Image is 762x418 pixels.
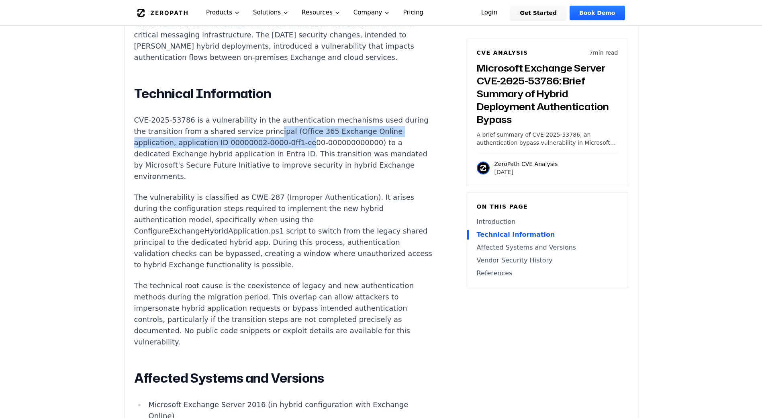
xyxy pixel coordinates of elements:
a: Technical Information [477,230,618,240]
img: ZeroPath CVE Analysis [477,162,490,174]
p: ZeroPath CVE Analysis [494,160,558,168]
h6: CVE Analysis [477,49,528,57]
a: Login [472,6,507,20]
a: Affected Systems and Versions [477,243,618,252]
a: Get Started [510,6,566,20]
a: Introduction [477,217,618,227]
h2: Affected Systems and Versions [134,370,433,386]
h3: Microsoft Exchange Server CVE-2025-53786: Brief Summary of Hybrid Deployment Authentication Bypass [477,61,618,126]
h6: On this page [477,203,618,211]
p: [DATE] [494,168,558,176]
p: The vulnerability is classified as CWE-287 (Improper Authentication). It arises during the config... [134,192,433,270]
h2: Technical Information [134,86,433,102]
p: Organizations running Microsoft Exchange Server in hybrid mode with Exchange Online face a new au... [134,7,433,63]
a: Book Demo [570,6,625,20]
p: A brief summary of CVE-2025-53786, an authentication bypass vulnerability in Microsoft Exchange S... [477,131,618,147]
p: CVE-2025-53786 is a vulnerability in the authentication mechanisms used during the transition fro... [134,115,433,182]
a: References [477,268,618,278]
a: Vendor Security History [477,256,618,265]
p: 7 min read [589,49,618,57]
p: The technical root cause is the coexistence of legacy and new authentication methods during the m... [134,280,433,348]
